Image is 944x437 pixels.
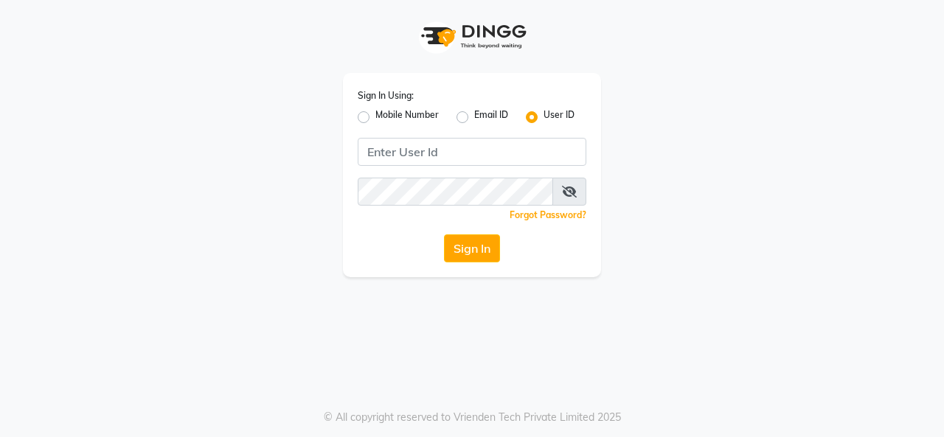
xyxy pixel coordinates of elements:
[474,108,508,126] label: Email ID
[358,138,586,166] input: Username
[375,108,439,126] label: Mobile Number
[544,108,575,126] label: User ID
[358,178,553,206] input: Username
[510,209,586,220] a: Forgot Password?
[358,89,414,102] label: Sign In Using:
[444,234,500,262] button: Sign In
[413,15,531,58] img: logo1.svg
